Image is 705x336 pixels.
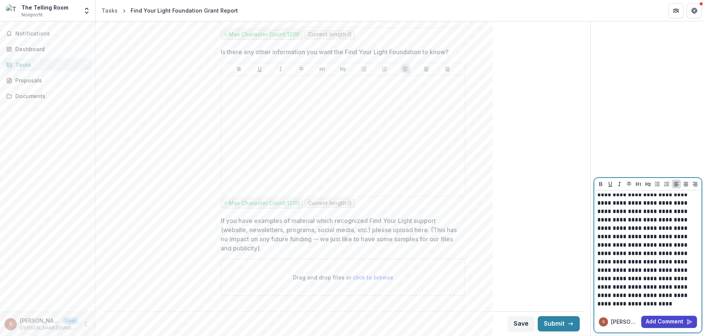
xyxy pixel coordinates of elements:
a: Documents [3,90,92,102]
a: Proposals [3,74,92,87]
nav: breadcrumb [99,5,241,16]
button: Align Right [690,179,700,189]
p: User [63,317,78,324]
p: Max Character Count: 1200 [229,200,299,207]
a: Dashboard [3,43,92,55]
button: Italicize [276,65,285,74]
div: Documents [15,92,86,100]
span: Nonprofit [21,11,43,18]
button: Ordered List [662,179,671,189]
button: Align Right [443,65,452,74]
a: Tasks [99,5,121,16]
p: If you have examples of material which recognized Find Your Light support (website, newsletters, ... [221,216,461,253]
button: Bullet List [359,65,369,74]
div: Find Your Light Foundation Grant Report [131,6,238,15]
span: Notifications [15,31,89,37]
button: Bold [596,179,605,189]
p: Current length: 0 [308,200,351,207]
button: Align Left [401,65,410,74]
button: Align Center [422,65,431,74]
img: The Telling Room [6,5,18,17]
button: Heading 1 [318,65,327,74]
p: [PERSON_NAME][EMAIL_ADDRESS][DOMAIN_NAME] [611,318,638,326]
div: Proposals [15,76,86,84]
p: [PERSON_NAME][EMAIL_ADDRESS][DOMAIN_NAME] [20,325,78,331]
span: click to browse [353,274,393,281]
button: Notifications [3,27,92,40]
p: Drag and drop files or [293,273,393,281]
div: sarah@tellingroom.org [9,321,12,326]
button: Italicize [615,179,624,189]
p: [PERSON_NAME][EMAIL_ADDRESS][DOMAIN_NAME] [20,317,60,325]
button: Heading 1 [634,179,643,189]
button: Submit [538,316,580,331]
div: sarah@tellingroom.org [602,320,605,324]
div: Tasks [15,61,86,69]
p: Is there any other information you want the Find Your Light Foundation to know? [221,47,449,57]
button: More [81,320,91,329]
button: Heading 2 [338,65,348,74]
button: Strike [297,65,306,74]
button: Strike [624,179,634,189]
div: The Telling Room [21,3,68,11]
button: Open entity switcher [81,3,92,18]
button: Heading 2 [644,179,653,189]
p: Current length: 0 [308,31,351,38]
button: Partners [668,3,684,18]
div: Tasks [102,6,118,15]
button: Ordered List [380,65,389,74]
button: Align Left [672,179,681,189]
button: Get Help [687,3,702,18]
button: Align Center [681,179,690,189]
button: Bullet List [653,179,662,189]
button: Add Comment [641,316,697,328]
div: Dashboard [15,45,86,53]
a: Tasks [3,58,92,71]
button: Save [508,316,535,331]
button: Bold [234,65,244,74]
button: Underline [606,179,615,189]
p: Max Character Count: 1200 [229,31,299,38]
button: Underline [255,65,264,74]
